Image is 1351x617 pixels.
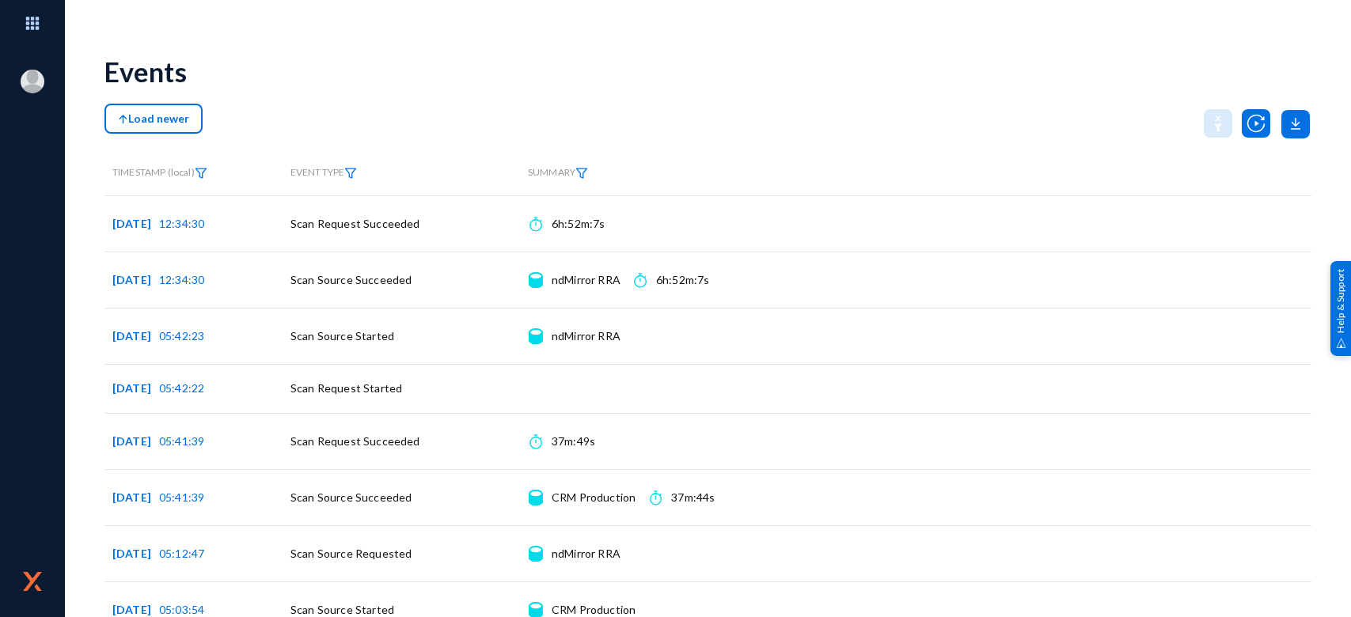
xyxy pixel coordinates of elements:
img: icon-filter.svg [344,168,357,179]
span: Scan Source Requested [290,547,412,560]
img: icon-time.svg [634,272,646,288]
img: icon-time.svg [650,490,662,505]
div: ndMirror RRA [552,546,620,562]
img: icon-filter.svg [195,168,207,179]
div: Events [104,55,187,88]
div: ndMirror RRA [552,272,620,288]
img: app launcher [9,6,56,40]
span: Scan Source Succeeded [290,490,412,504]
img: icon-source.svg [529,328,542,344]
span: [DATE] [112,490,159,504]
span: [DATE] [112,273,159,286]
img: icon-arrow-above.svg [118,114,128,125]
img: icon-source.svg [529,546,542,562]
img: icon-source.svg [529,490,542,505]
span: [DATE] [112,434,159,448]
span: [DATE] [112,329,159,343]
img: blank-profile-picture.png [21,70,44,93]
div: CRM Production [552,490,636,505]
span: 05:12:47 [159,547,204,560]
div: 37m:44s [671,490,715,505]
span: 05:42:23 [159,329,204,343]
span: Scan Source Started [290,603,394,616]
span: 12:34:30 [159,217,204,230]
span: 05:03:54 [159,603,204,616]
span: [DATE] [112,217,159,230]
span: Scan Source Succeeded [290,273,412,286]
img: icon-utility-autoscan.svg [1242,109,1270,138]
div: ndMirror RRA [552,328,620,344]
span: Scan Request Started [290,381,402,395]
span: Load newer [118,112,189,125]
span: [DATE] [112,381,159,395]
span: 05:41:39 [159,490,204,504]
span: 05:41:39 [159,434,204,448]
img: help_support.svg [1336,338,1346,348]
span: TIMESTAMP (local) [112,166,207,178]
img: icon-time.svg [529,433,541,449]
span: 05:42:22 [159,381,204,395]
img: icon-time.svg [529,216,541,232]
div: 6h:52m:7s [552,216,605,232]
div: 37m:49s [552,433,595,449]
img: icon-filter.svg [575,168,588,179]
span: SUMMARY [528,166,588,178]
div: 6h:52m:7s [656,272,709,288]
button: Load newer [104,104,203,134]
span: Scan Request Succeeded [290,217,420,230]
div: Help & Support [1330,261,1351,356]
span: Scan Source Started [290,329,394,343]
span: [DATE] [112,603,159,616]
img: icon-source.svg [529,272,542,288]
span: Scan Request Succeeded [290,434,420,448]
span: EVENT TYPE [290,167,357,179]
span: 12:34:30 [159,273,204,286]
span: [DATE] [112,547,159,560]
